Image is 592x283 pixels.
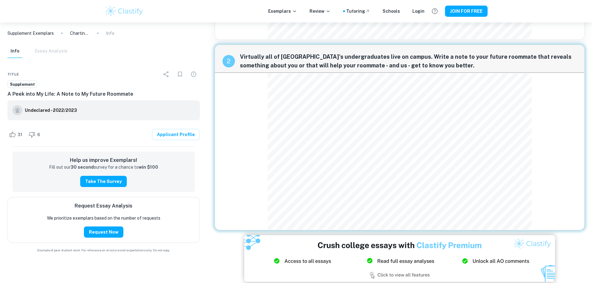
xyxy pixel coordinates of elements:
[412,8,424,15] a: Login
[70,30,90,37] p: Charting the Unknown: My Journey as a Brain Cartographer
[17,157,190,164] h6: Help us improve Exemplars!
[7,130,26,139] div: Like
[346,8,370,15] a: Tutoring
[7,30,54,37] a: Supplement Exemplars
[80,176,127,187] button: Take the Survey
[7,90,200,98] h6: A Peek into My Life: A Note to My Future Roommate
[310,8,331,15] p: Review
[152,129,200,140] a: Applicant Profile
[34,132,44,138] span: 6
[84,226,123,238] button: Request Now
[268,8,297,15] p: Exemplars
[7,248,200,253] span: Example of past student work. For reference on structure and expectations only. Do not copy.
[25,105,77,115] a: Undeclared - 2022/2023
[106,30,114,37] p: Info
[14,132,26,138] span: 31
[244,235,555,282] img: Ad
[174,68,186,80] div: Bookmark
[187,68,200,80] div: Report issue
[47,215,160,221] p: We prioritize exemplars based on the number of requests
[7,71,19,77] span: Title
[7,44,22,58] button: Info
[445,6,488,17] button: JOIN FOR FREE
[7,80,37,88] a: Supplement
[71,165,94,170] strong: 30 second
[223,55,235,67] div: recipe
[75,202,132,210] h6: Request Essay Analysis
[160,68,172,80] div: Share
[139,165,158,170] strong: win $100
[27,130,44,139] div: Dislike
[240,52,577,70] span: Virtually all of [GEOGRAPHIC_DATA]'s undergraduates live on campus. Write a note to your future r...
[383,8,400,15] a: Schools
[49,164,158,171] p: Fill out our survey for a chance to
[8,81,37,88] span: Supplement
[429,6,440,16] button: Help and Feedback
[105,5,144,17] img: Clastify logo
[25,107,77,114] h6: Undeclared - 2022/2023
